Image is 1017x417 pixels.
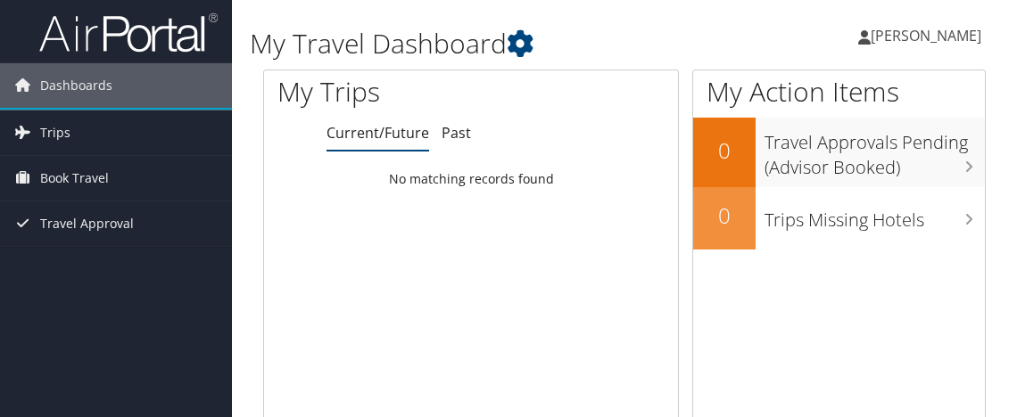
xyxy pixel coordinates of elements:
h1: My Action Items [693,73,985,110]
span: Dashboards [40,63,112,108]
a: Current/Future [327,123,429,143]
h3: Trips Missing Hotels [765,199,985,233]
td: No matching records found [264,163,678,195]
a: 0Travel Approvals Pending (Advisor Booked) [693,118,985,186]
a: [PERSON_NAME] [858,9,999,62]
h3: Travel Approvals Pending (Advisor Booked) [765,121,985,180]
h2: 0 [693,135,756,166]
h2: 0 [693,200,756,231]
span: Book Travel [40,156,109,200]
img: airportal-logo.png [39,12,218,53]
span: Travel Approval [40,201,134,246]
span: Trips [40,110,70,155]
a: 0Trips Missing Hotels [693,187,985,249]
a: Past [442,123,471,143]
h1: My Travel Dashboard [250,25,749,62]
span: [PERSON_NAME] [871,26,981,45]
h1: My Trips [277,73,492,110]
